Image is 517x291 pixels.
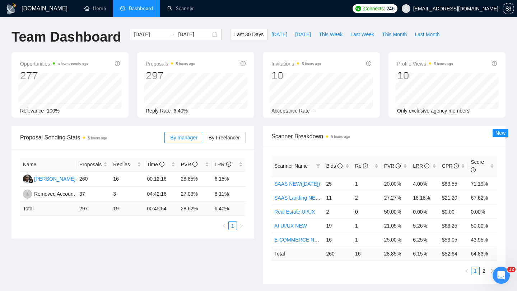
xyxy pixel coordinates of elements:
button: [DATE] [267,29,291,40]
td: 3 [110,187,144,202]
span: Dashboard [129,5,153,11]
time: 5 hours ago [176,62,195,66]
span: Re [355,163,368,169]
button: Last Week [346,29,378,40]
a: E-COMMERCE NEW([DATE]) [274,237,341,243]
span: Only exclusive agency members [397,108,470,114]
button: [DATE] [291,29,315,40]
span: info-circle [454,163,459,168]
span: Opportunities [20,59,88,68]
span: Profile Views [397,59,453,68]
td: 297 [76,202,110,216]
span: LRR [215,162,231,167]
li: Previous Page [462,267,471,275]
span: Last 30 Days [234,30,264,38]
a: 1 [229,222,237,230]
td: 04:42:16 [144,187,178,202]
span: filter [316,164,320,168]
span: info-circle [471,167,476,172]
a: SAAS NEW([DATE]) [274,181,320,187]
span: Scanner Breakdown [271,132,497,141]
button: Last 30 Days [230,29,267,40]
td: $0.00 [439,205,468,219]
td: Total [271,247,323,261]
td: $21.20 [439,191,468,205]
span: dashboard [120,6,125,11]
span: left [222,224,226,228]
a: 1 [471,267,479,275]
span: filter [315,161,322,171]
td: 67.62% [468,191,497,205]
input: End date [178,30,211,38]
span: Replies [113,161,136,168]
time: 5 hours ago [434,62,453,66]
span: right [239,224,243,228]
li: Next Page [237,221,246,230]
span: This Month [382,30,407,38]
span: info-circle [192,162,197,167]
span: [DATE] [271,30,287,38]
td: 37 [76,187,110,202]
a: searchScanner [167,5,194,11]
span: [DATE] [295,30,311,38]
td: $53.05 [439,233,468,247]
button: left [462,267,471,275]
td: 27.03% [178,187,212,202]
span: New [495,130,506,136]
td: 0.00% [468,205,497,219]
td: 1 [352,233,381,247]
a: AI UI/UX NEW [274,223,307,229]
span: Proposals [146,59,195,68]
time: 5 hours ago [88,136,107,140]
td: 21.05% [381,219,410,233]
span: left [465,269,469,273]
td: 2 [352,191,381,205]
button: right [488,267,497,275]
span: info-circle [337,163,343,168]
time: 5 hours ago [302,62,321,66]
span: info-circle [115,61,120,66]
td: 28.85% [178,172,212,187]
span: Proposal Sending Stats [20,133,164,142]
span: swap-right [169,32,175,37]
span: to [169,32,175,37]
img: upwork-logo.png [355,6,361,11]
span: Acceptance Rate [271,108,310,114]
td: 50.00% [468,219,497,233]
td: 0.00% [410,205,439,219]
div: Removed Account [34,190,75,198]
span: Last Week [350,30,374,38]
td: 260 [323,247,352,261]
th: Replies [110,158,144,172]
td: 25.00% [381,233,410,247]
img: WW [23,175,32,183]
td: 18.18% [410,191,439,205]
h1: Team Dashboard [11,29,121,46]
span: -- [313,108,316,114]
span: LRR [413,163,429,169]
td: 4.00% [410,177,439,191]
span: Bids [326,163,342,169]
img: gigradar-bm.png [28,178,33,183]
span: PVR [384,163,401,169]
span: Invitations [271,59,321,68]
div: 10 [271,69,321,82]
td: 1 [352,219,381,233]
li: Next Page [488,267,497,275]
iframe: Intercom live chat [493,267,510,284]
span: Proposals [79,161,102,168]
a: Real Estate UI/UX [274,209,315,215]
div: [PERSON_NAME] [34,175,75,183]
span: Last Month [415,30,439,38]
li: 2 [480,267,488,275]
td: 64.83 % [468,247,497,261]
time: a few seconds ago [58,62,88,66]
td: 16 [352,247,381,261]
td: $63.25 [439,219,468,233]
button: right [237,221,246,230]
td: 19 [110,202,144,216]
a: setting [503,6,514,11]
span: 12 [507,267,516,272]
span: Relevance [20,108,44,114]
span: info-circle [492,61,497,66]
